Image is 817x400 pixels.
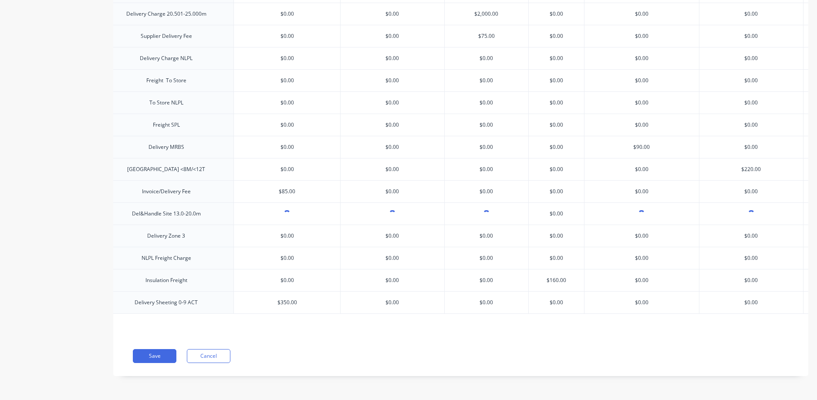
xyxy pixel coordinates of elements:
div: $160.00 [529,269,584,291]
div: $0.00 [529,136,584,158]
div: $0.00 [234,158,340,180]
div: Freight SPL [145,119,188,131]
div: $2,000.00 [445,3,528,25]
div: $0.00 [234,225,340,247]
div: $0.00 [234,25,340,47]
div: $0.00 [529,3,584,25]
div: $0.00 [341,3,444,25]
div: $0.00 [529,203,584,225]
div: $0.00 [445,269,528,291]
div: $0.00 [584,70,699,91]
div: $0.00 [529,47,584,69]
div: $0.00 [445,70,528,91]
div: $0.00 [234,92,340,114]
div: $0.00 [341,181,444,202]
div: $0.00 [445,225,528,247]
div: $0.00 [445,181,528,202]
div: $0.00 [584,158,699,180]
div: Delivery Charge 20.501-25.000m [119,8,213,20]
div: $0.00 [584,92,699,114]
div: $0.00 [234,47,340,69]
div: $0.00 [445,47,528,69]
div: $0.00 [234,136,340,158]
div: $0.00 [341,136,444,158]
div: $0.00 [234,3,340,25]
div: $0.00 [341,25,444,47]
div: $0.00 [699,92,803,114]
div: $0.00 [341,269,444,291]
div: $0.00 [445,292,528,313]
div: $0.00 [529,70,584,91]
div: $0.00 [529,114,584,136]
div: $0.00 [584,114,699,136]
div: $0.00 [699,114,803,136]
div: To Store NLPL [142,97,190,108]
div: $0.00 [529,92,584,114]
div: $0.00 [529,225,584,247]
div: $220.00 [699,158,803,180]
div: Insulation Freight [138,275,194,286]
div: $0.00 [445,92,528,114]
div: $0.00 [584,292,699,313]
div: $0.00 [529,25,584,47]
div: $0.00 [445,158,528,180]
div: $0.00 [445,136,528,158]
div: NLPL Freight Charge [135,252,198,264]
div: $0.00 [699,70,803,91]
div: Supplier Delivery Fee [134,30,199,42]
div: $0.00 [445,247,528,269]
div: $90.00 [584,136,699,158]
div: Delivery Charge NLPL [133,53,199,64]
div: $0.00 [584,25,699,47]
div: Delivery MRBS [142,141,191,153]
div: $0.00 [445,114,528,136]
div: $0.00 [584,181,699,202]
button: Save [133,349,176,363]
div: Del&Handle Site 13.0-20.0m [125,208,208,219]
div: $0.00 [584,269,699,291]
div: [GEOGRAPHIC_DATA] <8M/<12T [120,164,212,175]
div: Delivery Sheeting 0-9 ACT [128,297,205,308]
div: $0.00 [341,225,444,247]
div: $0.00 [341,47,444,69]
div: $0.00 [341,92,444,114]
button: Cancel [187,349,230,363]
div: $0.00 [341,292,444,313]
div: $85.00 [234,181,340,202]
div: $0.00 [699,292,803,313]
div: Delivery Zone 3 [140,230,192,242]
div: $0.00 [234,70,340,91]
div: $0.00 [584,225,699,247]
div: $0.00 [341,114,444,136]
div: $0.00 [529,158,584,180]
div: $0.00 [341,247,444,269]
div: $0.00 [234,247,340,269]
div: $0.00 [699,181,803,202]
div: $0.00 [584,47,699,69]
div: $0.00 [584,3,699,25]
div: $0.00 [699,136,803,158]
div: $0.00 [699,247,803,269]
div: $75.00 [445,25,528,47]
div: $350.00 [234,292,340,313]
div: $0.00 [584,247,699,269]
div: Invoice/Delivery Fee [135,186,198,197]
div: $0.00 [699,47,803,69]
div: $0.00 [699,269,803,291]
div: $0.00 [529,292,584,313]
div: $0.00 [341,70,444,91]
div: $0.00 [234,269,340,291]
div: $0.00 [341,158,444,180]
div: Freight To Store [139,75,193,86]
div: $0.00 [699,25,803,47]
div: $0.00 [699,225,803,247]
div: $0.00 [529,181,584,202]
div: $0.00 [699,3,803,25]
div: $0.00 [234,114,340,136]
div: $0.00 [529,247,584,269]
